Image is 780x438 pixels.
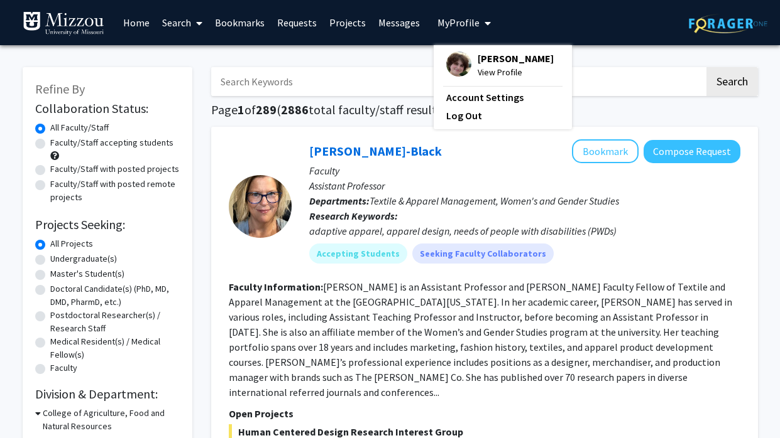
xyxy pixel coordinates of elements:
[309,178,740,193] p: Assistant Professor
[23,11,104,36] img: University of Missouri Logo
[446,108,559,123] a: Log Out
[309,210,398,222] b: Research Keywords:
[209,1,271,45] a: Bookmarks
[572,139,639,163] button: Add Kerri McBee-Black to Bookmarks
[229,280,323,293] b: Faculty Information:
[478,51,554,65] span: [PERSON_NAME]
[437,16,480,29] span: My Profile
[117,1,156,45] a: Home
[238,102,244,117] span: 1
[706,67,758,96] button: Search
[50,121,109,134] label: All Faculty/Staff
[446,90,559,105] a: Account Settings
[50,309,180,335] label: Postdoctoral Researcher(s) / Research Staff
[478,65,554,79] span: View Profile
[370,195,619,207] span: Textile & Apparel Management, Women's and Gender Studies
[323,1,372,45] a: Projects
[229,406,740,421] p: Open Projects
[309,163,740,178] p: Faculty
[229,280,732,398] fg-read-more: [PERSON_NAME] is an Assistant Professor and [PERSON_NAME] Faculty Fellow of Textile and Apparel M...
[309,243,407,264] mat-chip: Accepting Students
[50,252,117,265] label: Undergraduate(s)
[156,1,209,45] a: Search
[50,267,124,280] label: Master's Student(s)
[309,223,740,238] div: adaptive apparel, apparel design, needs of people with disabilities (PWDs)
[35,217,180,232] h2: Projects Seeking:
[43,407,180,433] h3: College of Agriculture, Food and Natural Resources
[446,51,554,79] div: Profile Picture[PERSON_NAME]View Profile
[50,178,180,204] label: Faculty/Staff with posted remote projects
[446,51,471,77] img: Profile Picture
[35,81,85,97] span: Refine By
[211,102,758,117] h1: Page of ( total faculty/staff results)
[211,67,705,96] input: Search Keywords
[689,14,767,33] img: ForagerOne Logo
[281,102,309,117] span: 2886
[644,140,740,163] button: Compose Request to Kerri McBee-Black
[372,1,426,45] a: Messages
[50,335,180,361] label: Medical Resident(s) / Medical Fellow(s)
[35,101,180,116] h2: Collaboration Status:
[50,361,77,375] label: Faculty
[256,102,277,117] span: 289
[271,1,323,45] a: Requests
[50,237,93,250] label: All Projects
[35,387,180,402] h2: Division & Department:
[50,282,180,309] label: Doctoral Candidate(s) (PhD, MD, DMD, PharmD, etc.)
[309,143,442,159] a: [PERSON_NAME]-Black
[50,136,173,149] label: Faculty/Staff accepting students
[412,243,554,264] mat-chip: Seeking Faculty Collaborators
[50,163,179,176] label: Faculty/Staff with posted projects
[309,195,370,207] b: Departments:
